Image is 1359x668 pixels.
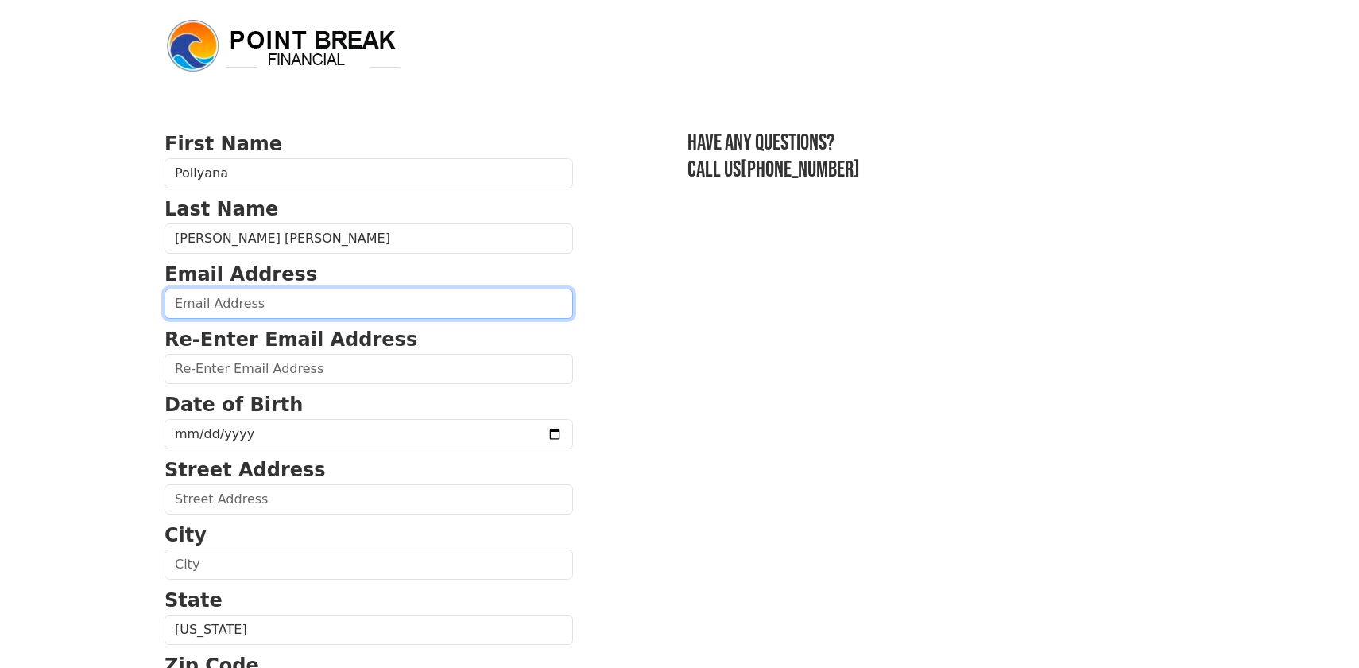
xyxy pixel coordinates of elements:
strong: Date of Birth [165,394,303,416]
strong: State [165,589,223,612]
img: logo.png [165,17,403,75]
strong: Email Address [165,263,317,285]
strong: First Name [165,133,282,155]
strong: Last Name [165,198,278,220]
strong: Street Address [165,459,326,481]
h3: Have any questions? [687,130,1194,157]
strong: City [165,524,207,546]
input: Street Address [165,484,573,515]
input: Re-Enter Email Address [165,354,573,384]
input: Last Name [165,223,573,254]
strong: Re-Enter Email Address [165,328,417,351]
a: [PHONE_NUMBER] [741,157,860,183]
input: Email Address [165,289,573,319]
input: City [165,550,573,580]
input: First Name [165,158,573,188]
h3: Call us [687,157,1194,184]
